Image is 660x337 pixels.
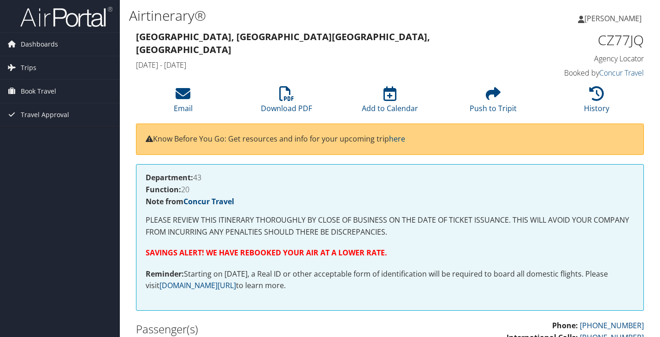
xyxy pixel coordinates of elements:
a: Email [174,91,193,113]
span: Book Travel [21,80,56,103]
h4: 43 [146,174,634,181]
p: Starting on [DATE], a Real ID or other acceptable form of identification will be required to boar... [146,268,634,292]
strong: SAVINGS ALERT! WE HAVE REBOOKED YOUR AIR AT A LOWER RATE. [146,248,387,258]
a: Download PDF [261,91,312,113]
a: Add to Calendar [362,91,418,113]
h4: Booked by [527,68,644,78]
a: Push to Tripit [470,91,517,113]
span: Travel Approval [21,103,69,126]
strong: [GEOGRAPHIC_DATA], [GEOGRAPHIC_DATA] [GEOGRAPHIC_DATA], [GEOGRAPHIC_DATA] [136,30,430,56]
h4: Agency Locator [527,53,644,64]
a: Concur Travel [599,68,644,78]
span: [PERSON_NAME] [584,13,642,24]
strong: Function: [146,184,181,195]
span: Trips [21,56,36,79]
a: Concur Travel [183,196,234,207]
span: Dashboards [21,33,58,56]
a: [DOMAIN_NAME][URL] [159,280,236,290]
a: [PHONE_NUMBER] [580,320,644,331]
p: PLEASE REVIEW THIS ITINERARY THOROUGHLY BY CLOSE OF BUSINESS ON THE DATE OF TICKET ISSUANCE. THIS... [146,214,634,238]
h4: 20 [146,186,634,193]
img: airportal-logo.png [20,6,112,28]
strong: Note from [146,196,234,207]
h1: CZ77JQ [527,30,644,50]
p: Know Before You Go: Get resources and info for your upcoming trip [146,133,634,145]
h1: Airtinerary® [129,6,477,25]
h4: [DATE] - [DATE] [136,60,513,70]
h2: Passenger(s) [136,321,383,337]
strong: Reminder: [146,269,184,279]
strong: Department: [146,172,193,183]
a: here [389,134,405,144]
a: [PERSON_NAME] [578,5,651,32]
strong: Phone: [552,320,578,331]
a: History [584,91,609,113]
